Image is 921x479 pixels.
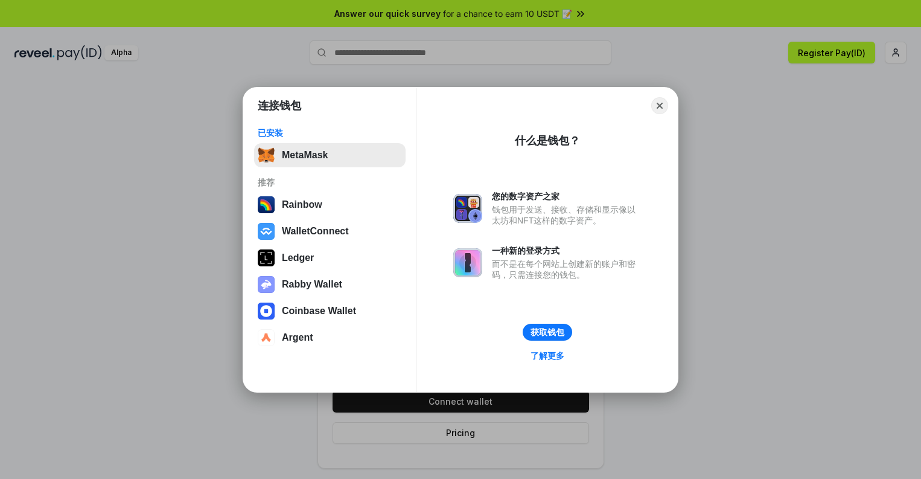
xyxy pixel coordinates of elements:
img: svg+xml,%3Csvg%20xmlns%3D%22http%3A%2F%2Fwww.w3.org%2F2000%2Fsvg%22%20fill%3D%22none%22%20viewBox... [453,248,482,277]
div: Argent [282,332,313,343]
button: MetaMask [254,143,406,167]
div: Rabby Wallet [282,279,342,290]
div: MetaMask [282,150,328,161]
button: WalletConnect [254,219,406,243]
button: Rabby Wallet [254,272,406,297]
img: svg+xml,%3Csvg%20width%3D%2228%22%20height%3D%2228%22%20viewBox%3D%220%200%2028%2028%22%20fill%3D... [258,303,275,320]
div: WalletConnect [282,226,349,237]
div: 推荐 [258,177,402,188]
div: Rainbow [282,199,322,210]
div: 获取钱包 [531,327,564,338]
h1: 连接钱包 [258,98,301,113]
div: 您的数字资产之家 [492,191,642,202]
button: Ledger [254,246,406,270]
img: svg+xml,%3Csvg%20width%3D%22120%22%20height%3D%22120%22%20viewBox%3D%220%200%20120%20120%22%20fil... [258,196,275,213]
button: Argent [254,326,406,350]
div: 一种新的登录方式 [492,245,642,256]
img: svg+xml,%3Csvg%20xmlns%3D%22http%3A%2F%2Fwww.w3.org%2F2000%2Fsvg%22%20width%3D%2228%22%20height%3... [258,249,275,266]
button: Coinbase Wallet [254,299,406,323]
div: 什么是钱包？ [515,133,580,148]
img: svg+xml,%3Csvg%20xmlns%3D%22http%3A%2F%2Fwww.w3.org%2F2000%2Fsvg%22%20fill%3D%22none%22%20viewBox... [453,194,482,223]
img: svg+xml,%3Csvg%20fill%3D%22none%22%20height%3D%2233%22%20viewBox%3D%220%200%2035%2033%22%20width%... [258,147,275,164]
img: svg+xml,%3Csvg%20width%3D%2228%22%20height%3D%2228%22%20viewBox%3D%220%200%2028%2028%22%20fill%3D... [258,329,275,346]
img: svg+xml,%3Csvg%20xmlns%3D%22http%3A%2F%2Fwww.w3.org%2F2000%2Fsvg%22%20fill%3D%22none%22%20viewBox... [258,276,275,293]
button: 获取钱包 [523,324,572,341]
img: svg+xml,%3Csvg%20width%3D%2228%22%20height%3D%2228%22%20viewBox%3D%220%200%2028%2028%22%20fill%3D... [258,223,275,240]
div: 钱包用于发送、接收、存储和显示像以太坊和NFT这样的数字资产。 [492,204,642,226]
div: 已安装 [258,127,402,138]
div: 而不是在每个网站上创建新的账户和密码，只需连接您的钱包。 [492,259,642,280]
div: Coinbase Wallet [282,306,356,317]
button: Close [651,97,668,114]
a: 了解更多 [523,348,572,364]
div: Ledger [282,252,314,263]
button: Rainbow [254,193,406,217]
div: 了解更多 [531,350,564,361]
